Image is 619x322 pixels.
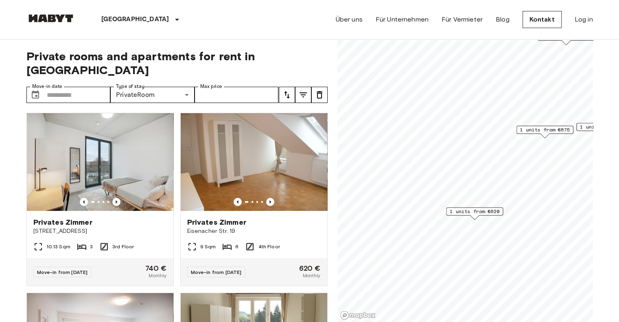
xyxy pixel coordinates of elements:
[26,113,174,286] a: Marketing picture of unit DE-01-264-005-03HPrevious imagePrevious imagePrivates Zimmer[STREET_ADD...
[336,15,363,24] a: Über uns
[101,15,169,24] p: [GEOGRAPHIC_DATA]
[299,265,321,272] span: 620 €
[450,208,499,215] span: 1 units from €620
[110,87,195,103] div: PrivateRoom
[311,87,328,103] button: tune
[112,243,134,250] span: 3rd Floor
[537,33,594,45] div: Map marker
[37,269,88,275] span: Move-in from [DATE]
[340,311,376,320] a: Mapbox logo
[376,15,429,24] a: Für Unternehmen
[116,83,144,90] label: Type of stay
[33,217,92,227] span: Privates Zimmer
[112,198,120,206] button: Previous image
[187,227,321,235] span: Eisenacher Str. 19
[181,113,327,211] img: Marketing picture of unit DE-01-120-04M
[33,227,167,235] span: [STREET_ADDRESS]
[541,33,591,40] span: 1 units from €740
[26,49,328,77] span: Private rooms and apartments for rent in [GEOGRAPHIC_DATA]
[496,15,510,24] a: Blog
[279,87,295,103] button: tune
[90,243,93,250] span: 3
[200,83,222,90] label: Max price
[187,217,246,227] span: Privates Zimmer
[575,15,593,24] a: Log in
[442,15,483,24] a: Für Vermieter
[523,11,562,28] a: Kontakt
[234,198,242,206] button: Previous image
[26,14,75,22] img: Habyt
[32,83,62,90] label: Move-in date
[520,126,569,134] span: 1 units from €675
[27,113,173,211] img: Marketing picture of unit DE-01-264-005-03H
[46,243,70,250] span: 10.13 Sqm
[149,272,166,279] span: Monthly
[191,269,242,275] span: Move-in from [DATE]
[258,243,280,250] span: 4th Floor
[302,272,320,279] span: Monthly
[295,87,311,103] button: tune
[145,265,167,272] span: 740 €
[266,198,274,206] button: Previous image
[80,198,88,206] button: Previous image
[235,243,238,250] span: 6
[27,87,44,103] button: Choose date
[180,113,328,286] a: Marketing picture of unit DE-01-120-04MPrevious imagePrevious imagePrivates ZimmerEisenacher Str....
[446,207,503,220] div: Map marker
[516,126,573,138] div: Map marker
[200,243,216,250] span: 9 Sqm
